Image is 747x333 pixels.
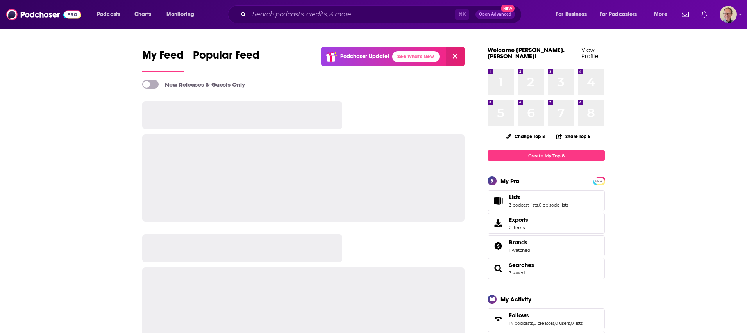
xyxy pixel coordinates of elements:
span: , [554,321,555,326]
button: open menu [161,8,204,21]
button: open menu [91,8,130,21]
a: Show notifications dropdown [679,8,692,21]
a: Searches [509,262,534,269]
a: Create My Top 8 [488,150,605,161]
a: Lists [490,195,506,206]
a: 0 episode lists [539,202,568,208]
span: Open Advanced [479,12,511,16]
a: Follows [509,312,583,319]
span: Lists [509,194,520,201]
span: Monitoring [166,9,194,20]
a: 0 lists [571,321,583,326]
span: Exports [490,218,506,229]
span: 2 items [509,225,528,230]
span: Follows [509,312,529,319]
span: Searches [488,258,605,279]
a: 1 watched [509,248,530,253]
button: open menu [649,8,677,21]
button: Share Top 8 [556,129,591,144]
button: open menu [550,8,597,21]
span: Exports [509,216,528,223]
span: My Feed [142,48,184,66]
a: Follows [490,313,506,324]
input: Search podcasts, credits, & more... [249,8,455,21]
span: Lists [488,190,605,211]
button: Open AdvancedNew [475,10,515,19]
a: See What's New [392,51,440,62]
button: open menu [595,8,649,21]
span: Charts [134,9,151,20]
a: Exports [488,213,605,234]
span: Follows [488,308,605,329]
img: User Profile [720,6,737,23]
div: My Activity [500,296,531,303]
a: View Profile [581,46,598,60]
a: 0 users [555,321,570,326]
img: Podchaser - Follow, Share and Rate Podcasts [6,7,81,22]
button: Show profile menu [720,6,737,23]
a: Searches [490,263,506,274]
a: New Releases & Guests Only [142,80,245,89]
a: Charts [129,8,156,21]
a: 3 podcast lists [509,202,538,208]
button: Change Top 8 [501,132,550,141]
span: Brands [509,239,527,246]
span: Popular Feed [193,48,259,66]
span: More [654,9,667,20]
a: 0 creators [534,321,554,326]
a: 14 podcasts [509,321,533,326]
span: ⌘ K [455,9,469,20]
p: Podchaser Update! [340,53,389,60]
a: Show notifications dropdown [698,8,710,21]
a: Popular Feed [193,48,259,72]
a: My Feed [142,48,184,72]
span: Brands [488,235,605,256]
div: My Pro [500,177,520,185]
span: For Business [556,9,587,20]
a: Brands [490,240,506,251]
span: For Podcasters [600,9,637,20]
div: Search podcasts, credits, & more... [235,5,529,23]
a: Welcome [PERSON_NAME].[PERSON_NAME]! [488,46,565,60]
span: Podcasts [97,9,120,20]
span: New [501,5,515,12]
span: Logged in as tommy.lynch [720,6,737,23]
a: PRO [594,178,604,183]
a: Brands [509,239,530,246]
a: Lists [509,194,568,201]
a: 3 saved [509,270,525,276]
